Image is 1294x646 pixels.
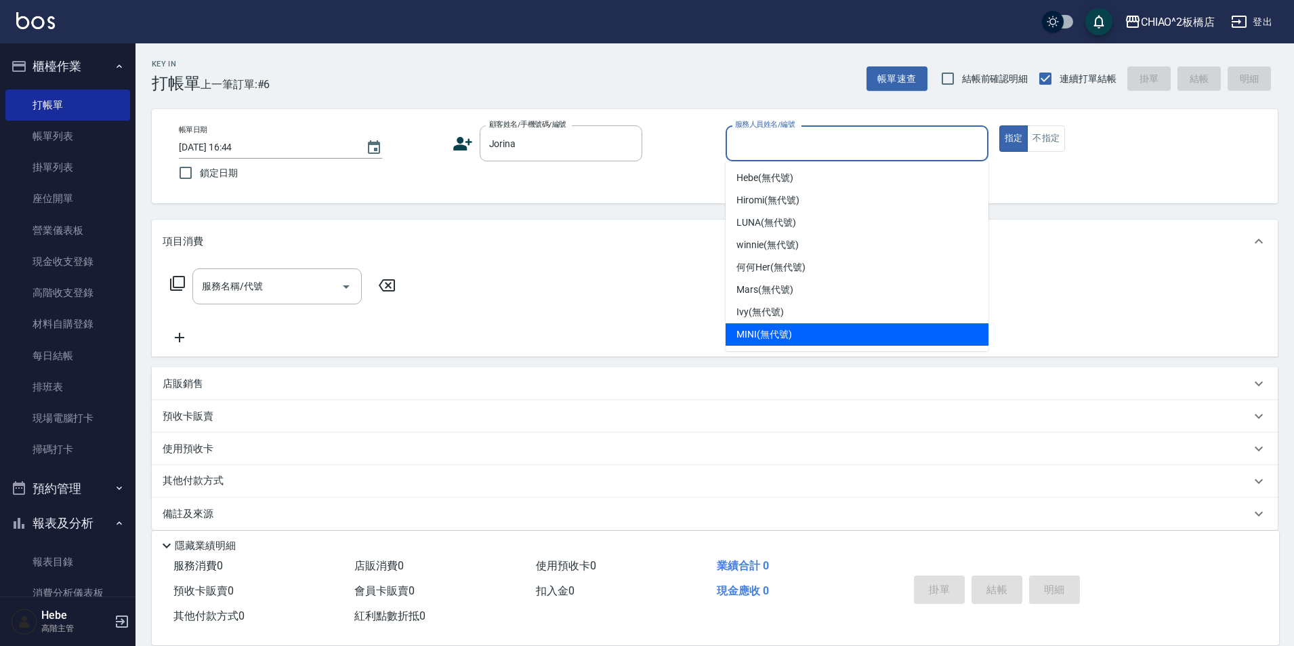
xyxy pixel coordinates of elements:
[354,559,404,572] span: 店販消費 0
[1119,8,1221,36] button: CHIAO^2板橋店
[1027,125,1065,152] button: 不指定
[489,119,566,129] label: 顧客姓名/手機號碼/編號
[163,409,213,424] p: 預收卡販賣
[152,498,1278,530] div: 備註及來源
[179,125,207,135] label: 帳單日期
[536,584,575,597] span: 扣入金 0
[5,246,130,277] a: 現金收支登錄
[354,609,425,622] span: 紅利點數折抵 0
[5,49,130,84] button: 櫃檯作業
[735,119,795,129] label: 服務人員姓名/編號
[5,121,130,152] a: 帳單列表
[163,442,213,456] p: 使用預收卡
[5,89,130,121] a: 打帳單
[5,277,130,308] a: 高階收支登錄
[152,432,1278,465] div: 使用預收卡
[5,403,130,434] a: 現場電腦打卡
[5,578,130,609] a: 消費分析儀表板
[163,474,230,489] p: 其他付款方式
[41,609,110,622] h5: Hebe
[867,66,927,92] button: 帳單速查
[152,400,1278,432] div: 預收卡販賣
[179,136,352,159] input: YYYY/MM/DD hh:mm
[175,539,236,553] p: 隱藏業績明細
[5,506,130,541] button: 報表及分析
[999,125,1028,152] button: 指定
[358,132,390,164] button: Choose date, selected date is 2025-09-05
[736,171,793,185] span: Hebe (無代號)
[152,74,201,93] h3: 打帳單
[11,608,38,635] img: Person
[152,60,201,68] h2: Key In
[736,238,798,252] span: winnie (無代號)
[354,584,415,597] span: 會員卡販賣 0
[5,340,130,371] a: 每日結帳
[173,609,245,622] span: 其他付款方式 0
[5,215,130,246] a: 營業儀表板
[41,622,110,634] p: 高階主管
[5,308,130,340] a: 材料自購登錄
[5,183,130,214] a: 座位開單
[152,367,1278,400] div: 店販銷售
[163,377,203,391] p: 店販銷售
[163,507,213,521] p: 備註及來源
[16,12,55,29] img: Logo
[5,546,130,578] a: 報表目錄
[962,72,1028,86] span: 結帳前確認明細
[736,260,806,275] span: 何何Her (無代號)
[1141,14,1215,31] div: CHIAO^2板橋店
[1085,8,1112,35] button: save
[201,76,270,93] span: 上一筆訂單:#6
[736,305,784,319] span: Ivy (無代號)
[335,276,357,298] button: Open
[5,434,130,465] a: 掃碼打卡
[152,220,1278,263] div: 項目消費
[736,283,793,297] span: Mars (無代號)
[163,235,203,249] p: 項目消費
[5,152,130,183] a: 掛單列表
[1226,9,1278,35] button: 登出
[717,559,769,572] span: 業績合計 0
[717,584,769,597] span: 現金應收 0
[736,193,799,207] span: Hiromi (無代號)
[1060,72,1116,86] span: 連續打單結帳
[173,559,223,572] span: 服務消費 0
[5,471,130,506] button: 預約管理
[736,216,796,230] span: LUNA (無代號)
[736,327,792,342] span: MINI (無代號)
[200,166,238,180] span: 鎖定日期
[152,465,1278,498] div: 其他付款方式
[5,371,130,403] a: 排班表
[536,559,596,572] span: 使用預收卡 0
[173,584,234,597] span: 預收卡販賣 0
